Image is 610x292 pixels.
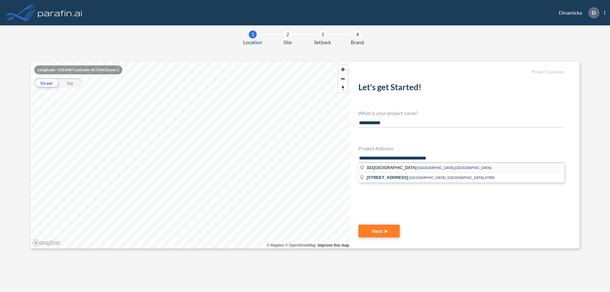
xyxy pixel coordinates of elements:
span: Brand [351,38,364,46]
button: Zoom in [338,65,348,74]
h4: Project Address [358,145,564,151]
h5: Project Location [358,69,564,75]
span: Location [243,38,262,46]
img: logo [37,6,84,19]
a: Improve this map [318,243,349,248]
div: 3 [319,31,327,38]
span: [GEOGRAPHIC_DATA],[GEOGRAPHIC_DATA] [417,166,491,170]
canvas: Map [30,62,351,248]
div: Sat [58,78,82,88]
a: OpenStreetMap [285,243,316,248]
h2: Let's get Started! [358,82,564,95]
div: Longitude: -110.8407 Latitude: 49.1044 Zoom: 2 [34,65,122,74]
button: Next [358,225,400,237]
button: Reset bearing to north [338,83,348,92]
div: 2 [284,31,292,38]
span: Setback [314,38,331,46]
div: 4 [354,31,362,38]
div: 1 [249,31,257,38]
p: D [592,10,596,16]
div: Dinamicka [549,7,605,18]
span: Reset bearing to north [338,84,348,92]
a: Mapbox homepage [32,239,60,247]
h4: What is your project name? [358,110,564,116]
a: Mapbox [267,243,284,248]
div: Street [34,78,58,88]
span: 321 [367,165,374,170]
span: [GEOGRAPHIC_DATA], [GEOGRAPHIC_DATA],07885 [409,176,495,180]
span: [STREET_ADDRESS] [367,175,408,180]
span: [GEOGRAPHIC_DATA] [367,165,417,170]
span: Site [283,38,292,46]
button: Zoom out [338,74,348,83]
